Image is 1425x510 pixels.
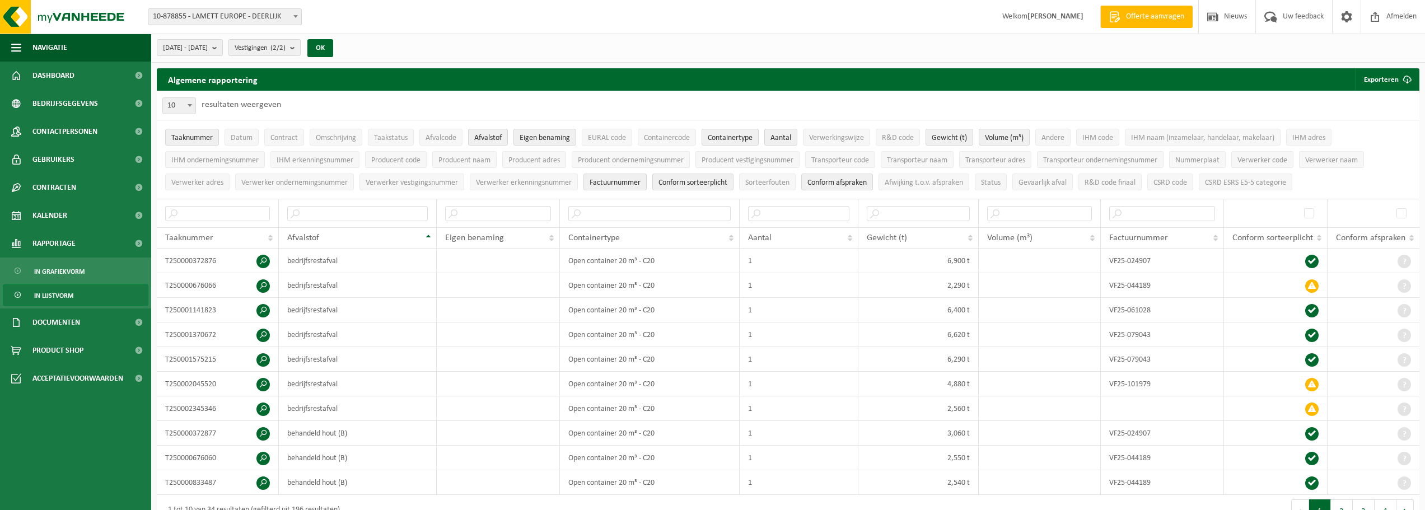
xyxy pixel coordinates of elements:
[560,273,740,298] td: Open container 20 m³ - C20
[1082,134,1113,142] span: IHM code
[652,174,733,190] button: Conform sorteerplicht : Activate to sort
[702,129,759,146] button: ContainertypeContainertype: Activate to sort
[858,249,979,273] td: 6,900 t
[157,322,279,347] td: T250001370672
[809,134,864,142] span: Verwerkingswijze
[801,174,873,190] button: Conform afspraken : Activate to sort
[468,129,508,146] button: AfvalstofAfvalstof: Activate to invert sorting
[987,233,1032,242] span: Volume (m³)
[807,179,867,187] span: Conform afspraken
[578,156,684,165] span: Producent ondernemingsnummer
[310,129,362,146] button: OmschrijvingOmschrijving: Activate to sort
[157,421,279,446] td: T250000372877
[1131,134,1274,142] span: IHM naam (inzamelaar, handelaar, makelaar)
[34,261,85,282] span: In grafiekvorm
[708,134,753,142] span: Containertype
[157,298,279,322] td: T250001141823
[1123,11,1187,22] span: Offerte aanvragen
[520,134,570,142] span: Eigen benaming
[365,151,427,168] button: Producent codeProducent code: Activate to sort
[148,9,301,25] span: 10-878855 - LAMETT EUROPE - DEERLIJK
[1101,347,1224,372] td: VF25-079043
[740,322,858,347] td: 1
[740,470,858,495] td: 1
[740,347,858,372] td: 1
[1101,446,1224,470] td: VF25-044189
[228,39,301,56] button: Vestigingen(2/2)
[1101,249,1224,273] td: VF25-024907
[157,470,279,495] td: T250000833487
[32,308,80,336] span: Documenten
[277,156,353,165] span: IHM erkenningsnummer
[568,233,620,242] span: Containertype
[805,151,875,168] button: Transporteur codeTransporteur code: Activate to sort
[32,364,123,392] span: Acceptatievoorwaarden
[279,273,437,298] td: bedrijfsrestafval
[157,273,279,298] td: T250000676066
[32,34,67,62] span: Navigatie
[882,134,914,142] span: R&D code
[225,129,259,146] button: DatumDatum: Activate to sort
[426,134,456,142] span: Afvalcode
[1109,233,1168,242] span: Factuurnummer
[231,134,253,142] span: Datum
[887,156,947,165] span: Transporteur naam
[32,62,74,90] span: Dashboard
[560,421,740,446] td: Open container 20 m³ - C20
[582,129,632,146] button: EURAL codeEURAL code: Activate to sort
[740,298,858,322] td: 1
[858,470,979,495] td: 2,540 t
[1232,233,1313,242] span: Conform sorteerplicht
[858,446,979,470] td: 2,550 t
[1153,179,1187,187] span: CSRD code
[803,129,870,146] button: VerwerkingswijzeVerwerkingswijze: Activate to sort
[279,322,437,347] td: bedrijfsrestafval
[157,372,279,396] td: T250002045520
[1237,156,1287,165] span: Verwerker code
[560,249,740,273] td: Open container 20 m³ - C20
[975,174,1007,190] button: StatusStatus: Activate to sort
[858,421,979,446] td: 3,060 t
[32,118,97,146] span: Contactpersonen
[508,156,560,165] span: Producent adres
[560,298,740,322] td: Open container 20 m³ - C20
[1101,421,1224,446] td: VF25-024907
[702,156,793,165] span: Producent vestigingsnummer
[588,134,626,142] span: EURAL code
[32,174,76,202] span: Contracten
[157,446,279,470] td: T250000676060
[279,347,437,372] td: bedrijfsrestafval
[1305,156,1358,165] span: Verwerker naam
[157,347,279,372] td: T250001575215
[885,179,963,187] span: Afwijking t.o.v. afspraken
[287,233,319,242] span: Afvalstof
[1085,179,1136,187] span: R&D code finaal
[985,134,1024,142] span: Volume (m³)
[1043,156,1157,165] span: Transporteur ondernemingsnummer
[745,179,789,187] span: Sorteerfouten
[1101,470,1224,495] td: VF25-044189
[470,174,578,190] button: Verwerker erkenningsnummerVerwerker erkenningsnummer: Activate to sort
[202,100,281,109] label: resultaten weergeven
[1101,273,1224,298] td: VF25-044189
[270,134,298,142] span: Contract
[858,273,979,298] td: 2,290 t
[502,151,566,168] button: Producent adresProducent adres: Activate to sort
[162,97,196,114] span: 10
[858,322,979,347] td: 6,620 t
[572,151,690,168] button: Producent ondernemingsnummerProducent ondernemingsnummer: Activate to sort
[279,249,437,273] td: bedrijfsrestafval
[157,396,279,421] td: T250002345346
[279,396,437,421] td: bedrijfsrestafval
[235,174,354,190] button: Verwerker ondernemingsnummerVerwerker ondernemingsnummer: Activate to sort
[32,202,67,230] span: Kalender
[165,151,265,168] button: IHM ondernemingsnummerIHM ondernemingsnummer: Activate to sort
[241,179,348,187] span: Verwerker ondernemingsnummer
[359,174,464,190] button: Verwerker vestigingsnummerVerwerker vestigingsnummer: Activate to sort
[1336,233,1405,242] span: Conform afspraken
[583,174,647,190] button: FactuurnummerFactuurnummer: Activate to sort
[1175,156,1220,165] span: Nummerplaat
[959,151,1031,168] button: Transporteur adresTransporteur adres: Activate to sort
[638,129,696,146] button: ContainercodeContainercode: Activate to sort
[32,230,76,258] span: Rapportage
